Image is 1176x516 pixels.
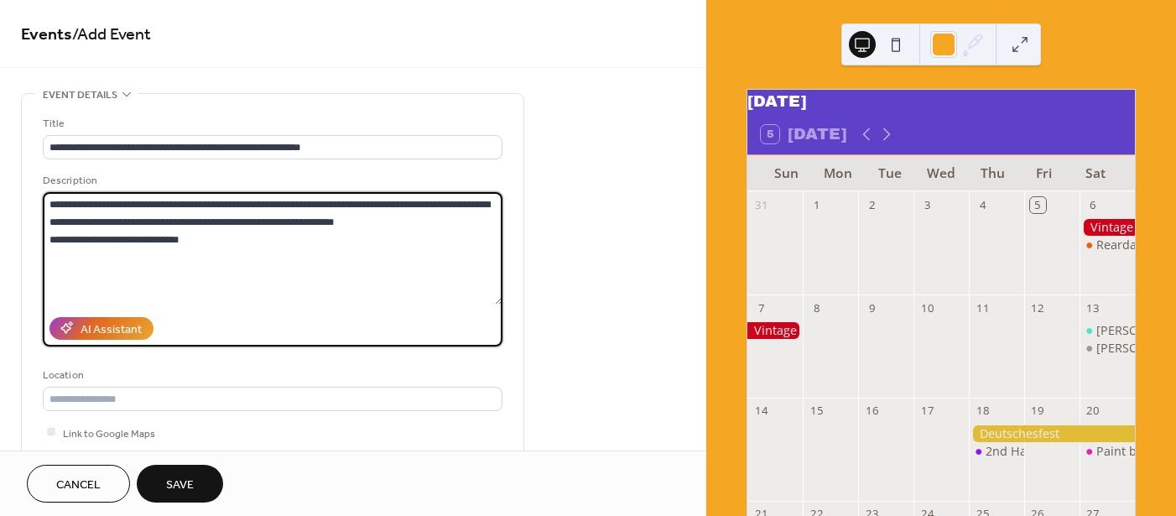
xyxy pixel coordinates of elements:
span: Link to Google Maps [63,425,155,442]
div: [DATE] [747,90,1135,114]
div: Vintage Harvest [1080,219,1135,236]
div: 3 [919,197,934,212]
div: Mon [813,155,864,191]
button: Cancel [27,465,130,503]
div: 14 [753,404,768,419]
a: Events [21,18,72,51]
div: Location [43,367,499,384]
div: Vintage Harvest [747,322,803,339]
div: Reardan Farmers Market [1080,237,1135,253]
div: 16 [864,404,879,419]
div: 1 [809,197,824,212]
div: Tue [864,155,915,191]
div: 17 [919,404,934,419]
div: 31 [753,197,768,212]
div: Deutschesfest [969,425,1135,442]
div: 11 [975,300,990,315]
span: / Add Event [72,18,151,51]
div: Harrington Golf and Country Club Glow Ball Golf 2025 [1080,340,1135,357]
div: Fri [1018,155,1069,191]
div: 12 [1030,300,1045,315]
span: Cancel [56,477,101,494]
div: Wed [915,155,966,191]
div: 8 [809,300,824,315]
div: 4 [975,197,990,212]
div: 5 [1030,197,1045,212]
div: Sun [761,155,812,191]
div: 10 [919,300,934,315]
span: Event details [43,86,117,104]
div: 6 [1085,197,1101,212]
div: 13 [1085,300,1101,315]
div: 15 [809,404,824,419]
div: 2nd Harvest Mobile Food Distribution [969,443,1024,460]
div: Gabriel Rutledge Comedy Show at the Electric Hotel [1080,322,1135,339]
button: AI Assistant [49,317,154,340]
div: 2 [864,197,879,212]
div: Sat [1070,155,1121,191]
button: Save [137,465,223,503]
div: Paint by Number Night with the Cottonwood Red Hatters! [1080,443,1135,460]
div: 9 [864,300,879,315]
div: Description [43,172,499,190]
div: 20 [1085,404,1101,419]
div: Title [43,115,499,133]
div: 19 [1030,404,1045,419]
div: Thu [967,155,1018,191]
div: 7 [753,300,768,315]
div: AI Assistant [81,321,142,338]
div: 18 [975,404,990,419]
span: Save [166,477,194,494]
